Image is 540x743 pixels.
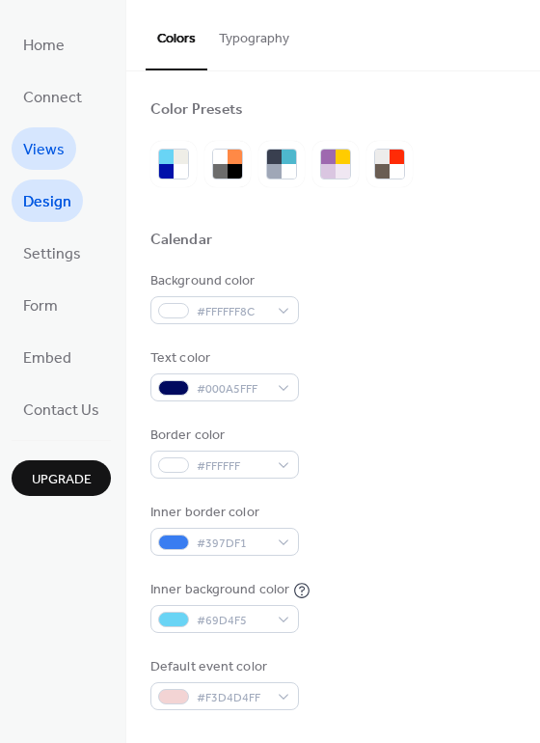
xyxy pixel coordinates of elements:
a: Form [12,284,69,326]
a: Embed [12,336,83,378]
span: Contact Us [23,396,99,427]
span: Connect [23,83,82,114]
span: Views [23,135,65,166]
div: Inner border color [150,503,295,523]
a: Design [12,179,83,222]
a: Views [12,127,76,170]
div: Text color [150,348,295,369]
span: #69D4F5 [197,611,268,631]
div: Border color [150,426,295,446]
div: Calendar [150,231,212,251]
a: Home [12,23,76,66]
div: Inner background color [150,580,289,600]
span: Home [23,31,65,62]
div: Background color [150,271,295,291]
a: Settings [12,232,93,274]
div: Color Presets [150,100,243,121]
span: Design [23,187,71,218]
span: Form [23,291,58,322]
span: #000A5FFF [197,379,268,399]
span: Settings [23,239,81,270]
span: Upgrade [32,470,92,490]
span: #397DF1 [197,534,268,554]
a: Contact Us [12,388,111,430]
span: #F3D4D4FF [197,688,268,708]
button: Upgrade [12,460,111,496]
div: Default event color [150,657,295,677]
a: Connect [12,75,94,118]
span: #FFFFFF8C [197,302,268,322]
span: #FFFFFF [197,456,268,477]
span: Embed [23,344,71,374]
